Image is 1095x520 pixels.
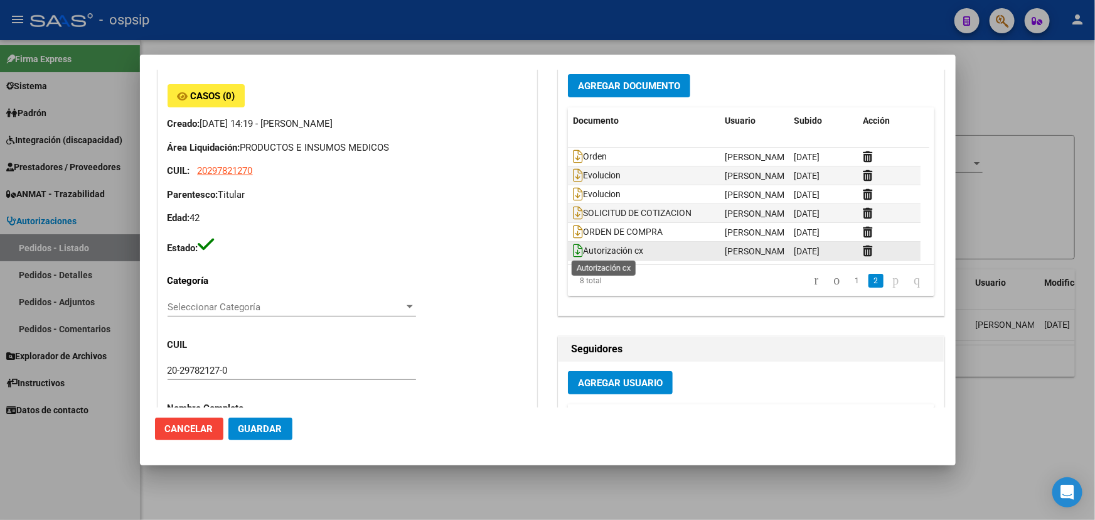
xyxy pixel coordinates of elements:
[190,90,235,102] span: Casos (0)
[168,118,200,129] strong: Creado:
[568,107,720,134] datatable-header-cell: Documento
[828,274,846,288] a: go to previous page
[168,165,190,176] strong: CUIL:
[168,338,275,352] p: CUIL
[168,188,527,202] p: Titular
[725,246,792,256] span: [PERSON_NAME]
[794,246,820,256] span: [DATE]
[168,84,245,107] button: Casos (0)
[573,152,607,162] span: Orden
[578,377,663,389] span: Agregar Usuario
[809,274,825,288] a: go to first page
[867,270,885,291] li: page 2
[725,227,792,237] span: [PERSON_NAME]
[794,152,820,162] span: [DATE]
[165,423,213,435] span: Cancelar
[238,423,282,435] span: Guardar
[850,274,865,288] a: 1
[794,209,820,219] span: [DATE]
[578,80,680,92] span: Agregar Documento
[725,209,792,219] span: [PERSON_NAME]
[568,404,729,431] datatable-header-cell: Nombre y Apellido
[168,189,218,200] strong: Parentesco:
[725,116,756,126] span: Usuario
[198,165,253,176] span: 20297821270
[725,190,792,200] span: [PERSON_NAME]
[909,274,926,288] a: go to last page
[868,274,884,288] a: 2
[168,401,275,416] p: Nombre Completo
[568,371,673,394] button: Agregar Usuario
[573,116,619,126] span: Documento
[863,116,890,126] span: Acción
[168,212,190,224] strong: Edad:
[573,246,643,256] span: Autorización cx
[168,301,405,313] span: Seleccionar Categoría
[794,190,820,200] span: [DATE]
[887,274,905,288] a: go to next page
[228,418,292,440] button: Guardar
[568,74,690,97] button: Agregar Documento
[848,270,867,291] li: page 1
[725,171,792,181] span: [PERSON_NAME]
[729,404,858,431] datatable-header-cell: Email
[168,117,527,131] p: [DATE] 14:19 - [PERSON_NAME]
[794,227,820,237] span: [DATE]
[794,116,822,126] span: Subido
[573,209,692,219] span: SOLICITUD DE COTIZACION
[571,342,931,357] h2: Seguidores
[168,142,240,153] strong: Área Liquidación:
[789,107,858,134] datatable-header-cell: Subido
[168,141,527,155] p: PRODUCTOS E INSUMOS MEDICOS
[858,404,921,431] datatable-header-cell: Accion
[168,274,275,288] p: Categoría
[720,107,789,134] datatable-header-cell: Usuario
[1052,477,1082,507] div: Open Intercom Messenger
[168,242,198,254] strong: Estado:
[573,227,663,237] span: ORDEN DE COMPRA
[168,211,527,225] p: 42
[568,265,639,296] div: 8 total
[573,190,621,200] span: Evolucion
[794,171,820,181] span: [DATE]
[573,171,621,181] span: Evolucion
[155,418,223,440] button: Cancelar
[858,107,921,134] datatable-header-cell: Acción
[725,152,792,162] span: [PERSON_NAME]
